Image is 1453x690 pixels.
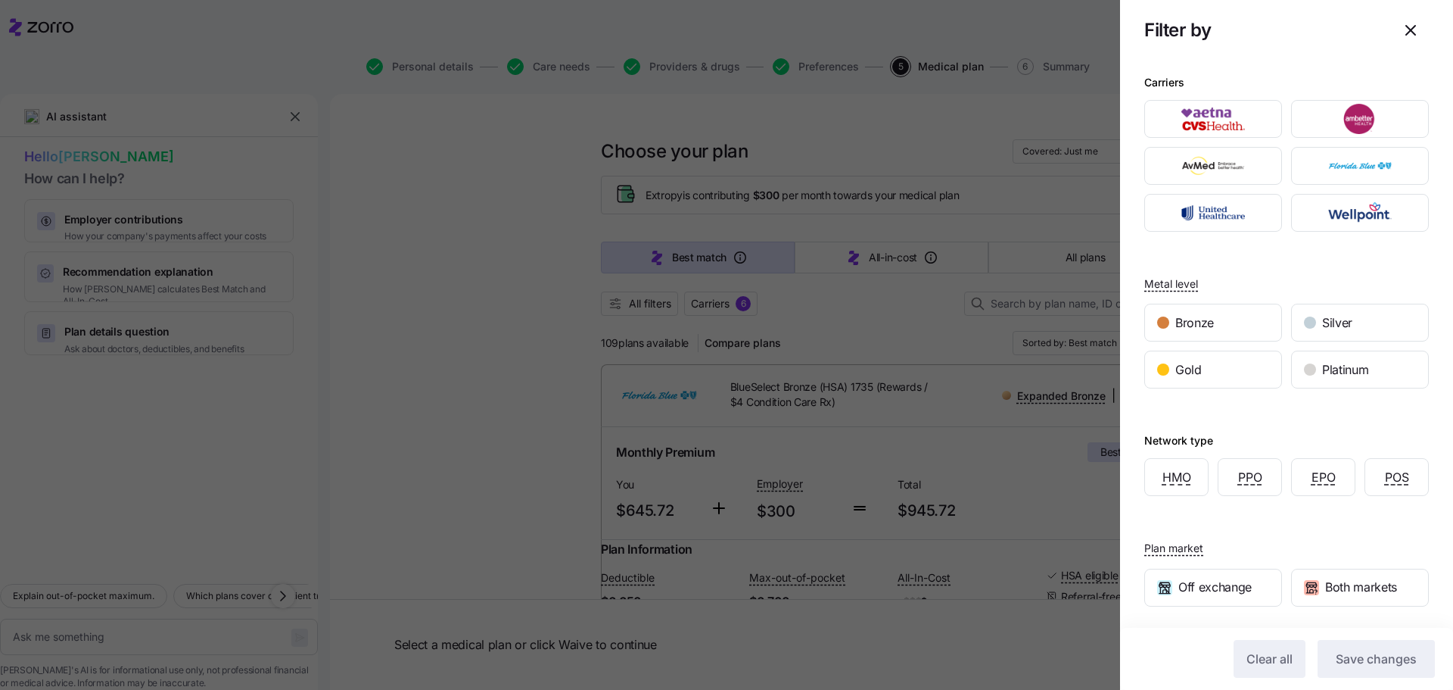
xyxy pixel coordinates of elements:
[1175,314,1214,333] span: Bronze
[1178,578,1252,597] span: Off exchange
[1144,432,1213,449] div: Network type
[1311,468,1336,487] span: EPO
[1162,468,1191,487] span: HMO
[1234,640,1305,678] button: Clear all
[1175,361,1202,379] span: Gold
[1144,18,1380,42] h1: Filter by
[1144,276,1198,292] span: Metal level
[1158,104,1269,134] img: Aetna CVS Health
[1144,541,1203,556] span: Plan market
[1318,640,1435,678] button: Save changes
[1325,578,1397,597] span: Both markets
[1158,198,1269,228] img: UnitedHealthcare
[1336,650,1417,668] span: Save changes
[1305,104,1416,134] img: Ambetter
[1305,151,1416,181] img: Florida Blue
[1322,361,1368,379] span: Platinum
[1385,468,1409,487] span: POS
[1158,151,1269,181] img: AvMed
[1246,650,1293,668] span: Clear all
[1305,198,1416,228] img: Wellpoint
[1144,74,1184,91] div: Carriers
[1238,468,1262,487] span: PPO
[1322,314,1352,333] span: Silver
